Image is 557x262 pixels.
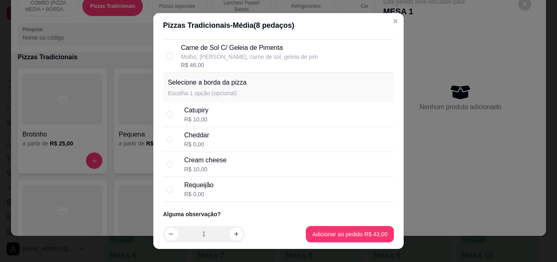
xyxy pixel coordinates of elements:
div: R$ 46,00 [181,61,318,69]
div: Requeijão [184,180,214,190]
div: R$ 0,00 [184,140,209,148]
button: increase-product-quantity [230,228,243,241]
div: R$ 0,00 [184,190,214,198]
article: Alguma observação? [163,210,394,218]
p: Escolha 1 opção (opcional) [168,89,247,97]
div: Cream cheese [184,155,227,165]
button: decrease-product-quantity [165,228,178,241]
div: Pizzas Tradicionais - Média ( 8 pedaços) [163,20,394,31]
button: Adicionar ao pedido R$ 43,00 [306,226,394,242]
div: Carne de Sol C/ Geleia de Pimenta [181,43,318,53]
div: R$ 10,00 [184,165,227,173]
div: Catupiry [184,105,209,115]
div: Molho, [PERSON_NAME], carne de sol, geleia de pim [181,53,318,61]
div: R$ 10,00 [184,115,209,123]
button: Close [389,15,402,28]
div: Cheddar [184,130,209,140]
p: 1 [202,229,206,239]
p: Selecione a borda da pizza [168,78,247,87]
